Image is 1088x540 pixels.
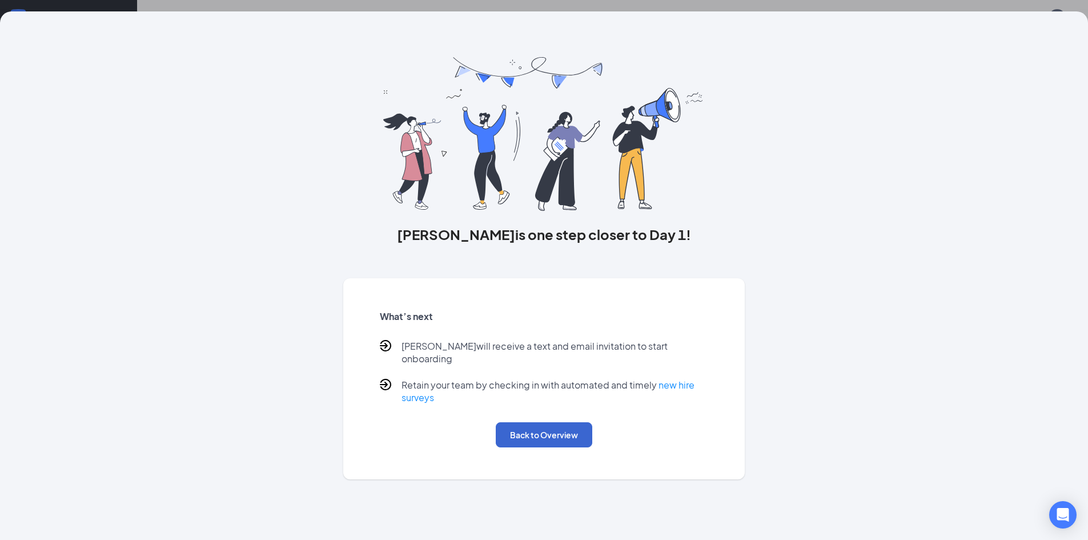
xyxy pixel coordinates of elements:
h3: [PERSON_NAME] is one step closer to Day 1! [343,225,745,244]
p: Retain your team by checking in with automated and timely [402,379,709,404]
h5: What’s next [380,310,709,323]
button: Back to Overview [496,422,592,447]
div: Open Intercom Messenger [1049,501,1077,529]
img: you are all set [383,57,705,211]
p: [PERSON_NAME] will receive a text and email invitation to start onboarding [402,340,709,365]
a: new hire surveys [402,379,694,403]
